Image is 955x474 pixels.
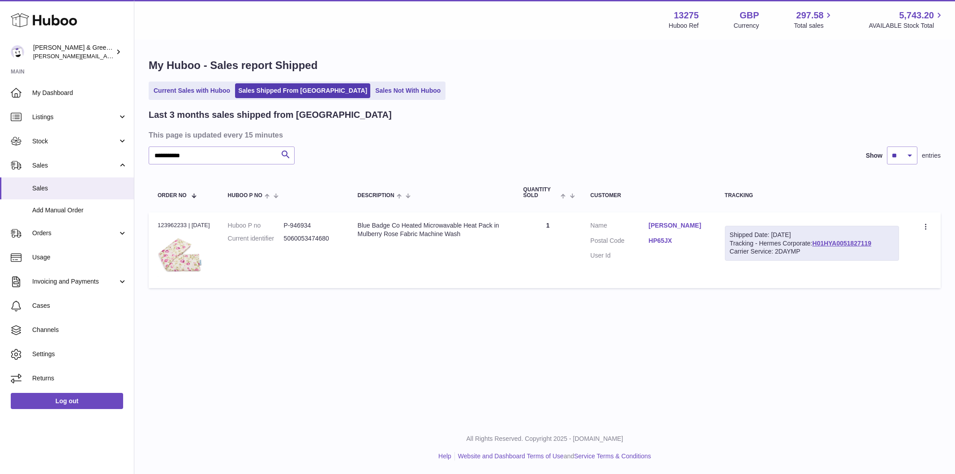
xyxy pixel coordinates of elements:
[358,193,394,198] span: Description
[649,221,707,230] a: [PERSON_NAME]
[740,9,759,22] strong: GBP
[730,247,895,256] div: Carrier Service: 2DAYMP
[922,151,941,160] span: entries
[141,435,948,443] p: All Rights Reserved. Copyright 2025 - [DOMAIN_NAME]
[32,229,118,237] span: Orders
[32,374,127,383] span: Returns
[33,43,114,60] div: [PERSON_NAME] & Green Ltd
[158,232,202,277] img: $_57.JPG
[358,221,505,238] div: Blue Badge Co Heated Microwavable Heat Pack in Mulberry Rose Fabric Machine Wash
[458,452,564,460] a: Website and Dashboard Terms of Use
[649,237,707,245] a: HP65JX
[734,22,759,30] div: Currency
[284,234,340,243] dd: 5060053474680
[591,251,649,260] dt: User Id
[149,130,938,140] h3: This page is updated every 15 minutes
[514,212,582,288] td: 1
[591,237,649,247] dt: Postal Code
[32,137,118,146] span: Stock
[869,22,944,30] span: AVAILABLE Stock Total
[228,221,284,230] dt: Huboo P no
[235,83,370,98] a: Sales Shipped From [GEOGRAPHIC_DATA]
[32,350,127,358] span: Settings
[284,221,340,230] dd: P-946934
[591,221,649,232] dt: Name
[33,52,180,60] span: [PERSON_NAME][EMAIL_ADDRESS][DOMAIN_NAME]
[228,193,262,198] span: Huboo P no
[794,9,834,30] a: 297.58 Total sales
[669,22,699,30] div: Huboo Ref
[591,193,707,198] div: Customer
[523,187,559,198] span: Quantity Sold
[794,22,834,30] span: Total sales
[32,277,118,286] span: Invoicing and Payments
[158,221,210,229] div: 123962233 | [DATE]
[150,83,233,98] a: Current Sales with Huboo
[796,9,823,22] span: 297.58
[228,234,284,243] dt: Current identifier
[11,45,24,59] img: ellen@bluebadgecompany.co.uk
[11,393,123,409] a: Log out
[32,89,127,97] span: My Dashboard
[455,452,651,461] li: and
[574,452,651,460] a: Service Terms & Conditions
[812,240,871,247] a: H01HYA0051827119
[869,9,944,30] a: 5,743.20 AVAILABLE Stock Total
[149,109,392,121] h2: Last 3 months sales shipped from [GEOGRAPHIC_DATA]
[32,113,118,121] span: Listings
[158,193,187,198] span: Order No
[725,226,899,261] div: Tracking - Hermes Corporate:
[32,253,127,262] span: Usage
[32,184,127,193] span: Sales
[674,9,699,22] strong: 13275
[730,231,895,239] div: Shipped Date: [DATE]
[438,452,451,460] a: Help
[899,9,934,22] span: 5,743.20
[32,326,127,334] span: Channels
[866,151,882,160] label: Show
[32,161,118,170] span: Sales
[149,58,941,73] h1: My Huboo - Sales report Shipped
[32,206,127,215] span: Add Manual Order
[32,302,127,310] span: Cases
[372,83,444,98] a: Sales Not With Huboo
[725,193,899,198] div: Tracking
